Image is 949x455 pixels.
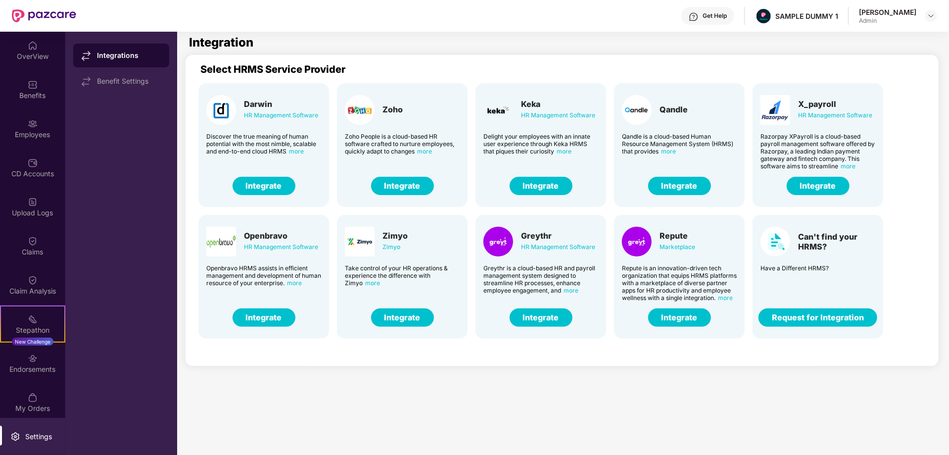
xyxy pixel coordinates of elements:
div: Get Help [703,12,727,20]
div: Have a Different HRMS? [760,264,875,272]
div: Darwin [244,99,318,109]
div: Zoho People is a cloud-based HR software crafted to nurture employees, quickly adapt to changes [345,133,460,155]
span: more [557,148,571,155]
img: svg+xml;base64,PHN2ZyBpZD0iSGVscC0zMngzMiIgeG1sbnM9Imh0dHA6Ly93d3cudzMub3JnLzIwMDAvc3ZnIiB3aWR0aD... [689,12,699,22]
div: Discover the true meaning of human potential with the most nimble, scalable and end-to-end cloud ... [206,133,321,155]
div: Repute is an innovation-driven tech organization that equips HRMS platforms with a marketplace of... [622,264,737,302]
img: Card Logo [622,95,652,125]
img: svg+xml;base64,PHN2ZyBpZD0iTXlfT3JkZXJzIiBkYXRhLW5hbWU9Ik15IE9yZGVycyIgeG1sbnM9Imh0dHA6Ly93d3cudz... [28,393,38,403]
div: Zimyo [382,242,408,253]
button: Integrate [648,308,711,327]
button: Integrate [648,177,711,195]
div: Admin [859,17,916,25]
img: svg+xml;base64,PHN2ZyB4bWxucz0iaHR0cDovL3d3dy53My5vcmcvMjAwMC9zdmciIHdpZHRoPSIxNy44MzIiIGhlaWdodD... [81,77,91,87]
img: svg+xml;base64,PHN2ZyBpZD0iQ2xhaW0iIHhtbG5zPSJodHRwOi8vd3d3LnczLm9yZy8yMDAwL3N2ZyIgd2lkdGg9IjIwIi... [28,236,38,246]
div: New Challenge [12,338,53,346]
img: Card Logo [345,95,375,125]
div: Openbravo [244,231,318,241]
div: SAMPLE DUMMY 1 [775,11,838,21]
div: X_payroll [798,99,872,109]
div: HR Management Software [244,110,318,121]
div: Repute [660,231,695,241]
button: Request for Integration [759,308,877,327]
img: Card Logo [345,227,375,256]
button: Integrate [787,177,850,195]
button: Integrate [371,308,434,327]
img: svg+xml;base64,PHN2ZyBpZD0iRHJvcGRvd24tMzJ4MzIiIHhtbG5zPSJodHRwOi8vd3d3LnczLm9yZy8yMDAwL3N2ZyIgd2... [927,12,935,20]
div: Can't find your HRMS? [798,232,875,252]
img: svg+xml;base64,PHN2ZyB4bWxucz0iaHR0cDovL3d3dy53My5vcmcvMjAwMC9zdmciIHdpZHRoPSIxNy44MzIiIGhlaWdodD... [81,51,91,61]
div: Marketplace [660,242,695,253]
div: Greythr [521,231,595,241]
button: Integrate [371,177,434,195]
div: Razorpay XPayroll is a cloud-based payroll management software offered by Razorpay, a leading Ind... [760,133,875,170]
span: more [417,148,432,155]
img: svg+xml;base64,PHN2ZyBpZD0iQ2xhaW0iIHhtbG5zPSJodHRwOi8vd3d3LnczLm9yZy8yMDAwL3N2ZyIgd2lkdGg9IjIwIi... [28,275,38,285]
img: svg+xml;base64,PHN2ZyBpZD0iQmVuZWZpdHMiIHhtbG5zPSJodHRwOi8vd3d3LnczLm9yZy8yMDAwL3N2ZyIgd2lkdGg9Ij... [28,80,38,90]
img: svg+xml;base64,PHN2ZyB4bWxucz0iaHR0cDovL3d3dy53My5vcmcvMjAwMC9zdmciIHdpZHRoPSIyMSIgaGVpZ2h0PSIyMC... [28,314,38,324]
div: Qandle is a cloud-based Human Resource Management System (HRMS) that provides [622,133,737,155]
button: Integrate [510,308,572,327]
div: Integrations [97,51,161,60]
img: Card Logo [622,227,652,256]
div: Zoho [382,104,403,114]
span: more [661,148,676,155]
div: Keka [521,99,595,109]
img: Pazcare_Alternative_logo-01-01.png [757,9,771,23]
img: Card Logo [760,227,790,256]
div: Take control of your HR operations & experience the difference with Zimyo [345,264,460,287]
span: more [289,148,304,155]
img: New Pazcare Logo [12,9,76,22]
img: svg+xml;base64,PHN2ZyBpZD0iSG9tZSIgeG1sbnM9Imh0dHA6Ly93d3cudzMub3JnLzIwMDAvc3ZnIiB3aWR0aD0iMjAiIG... [28,41,38,51]
div: [PERSON_NAME] [859,7,916,17]
img: svg+xml;base64,PHN2ZyBpZD0iRW1wbG95ZWVzIiB4bWxucz0iaHR0cDovL3d3dy53My5vcmcvMjAwMC9zdmciIHdpZHRoPS... [28,119,38,129]
div: Greythr is a cloud-based HR and payroll management system designed to streamline HR processes, en... [483,264,598,294]
span: more [718,294,733,302]
span: more [841,162,855,170]
img: Card Logo [206,95,236,125]
div: Qandle [660,104,688,114]
div: HR Management Software [244,242,318,253]
img: svg+xml;base64,PHN2ZyBpZD0iQ0RfQWNjb3VudHMiIGRhdGEtbmFtZT0iQ0QgQWNjb3VudHMiIHhtbG5zPSJodHRwOi8vd3... [28,158,38,168]
div: Delight your employees with an innate user experience through Keka HRMS that piques their curiosity [483,133,598,155]
span: more [287,279,302,287]
img: Card Logo [760,95,790,125]
div: Settings [22,432,55,442]
div: HR Management Software [798,110,872,121]
img: Card Logo [206,227,236,256]
div: HR Management Software [521,110,595,121]
h1: Integration [189,37,253,49]
span: more [564,287,578,294]
button: Integrate [233,308,295,327]
div: Select HRMS Service Provider [200,63,946,75]
img: svg+xml;base64,PHN2ZyBpZD0iU2V0dGluZy0yMHgyMCIgeG1sbnM9Imh0dHA6Ly93d3cudzMub3JnLzIwMDAvc3ZnIiB3aW... [10,432,20,442]
img: Card Logo [483,227,513,256]
div: Benefit Settings [97,77,161,85]
button: Integrate [233,177,295,195]
img: svg+xml;base64,PHN2ZyBpZD0iRW5kb3JzZW1lbnRzIiB4bWxucz0iaHR0cDovL3d3dy53My5vcmcvMjAwMC9zdmciIHdpZH... [28,354,38,363]
div: Openbravo HRMS assists in efficient management and development of human resource of your enterprise. [206,264,321,287]
div: Stepathon [1,325,64,335]
span: more [365,279,380,287]
img: svg+xml;base64,PHN2ZyBpZD0iVXBsb2FkX0xvZ3MiIGRhdGEtbmFtZT0iVXBsb2FkIExvZ3MiIHhtbG5zPSJodHRwOi8vd3... [28,197,38,207]
div: HR Management Software [521,242,595,253]
button: Integrate [510,177,572,195]
img: Card Logo [483,95,513,125]
div: Zimyo [382,231,408,241]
